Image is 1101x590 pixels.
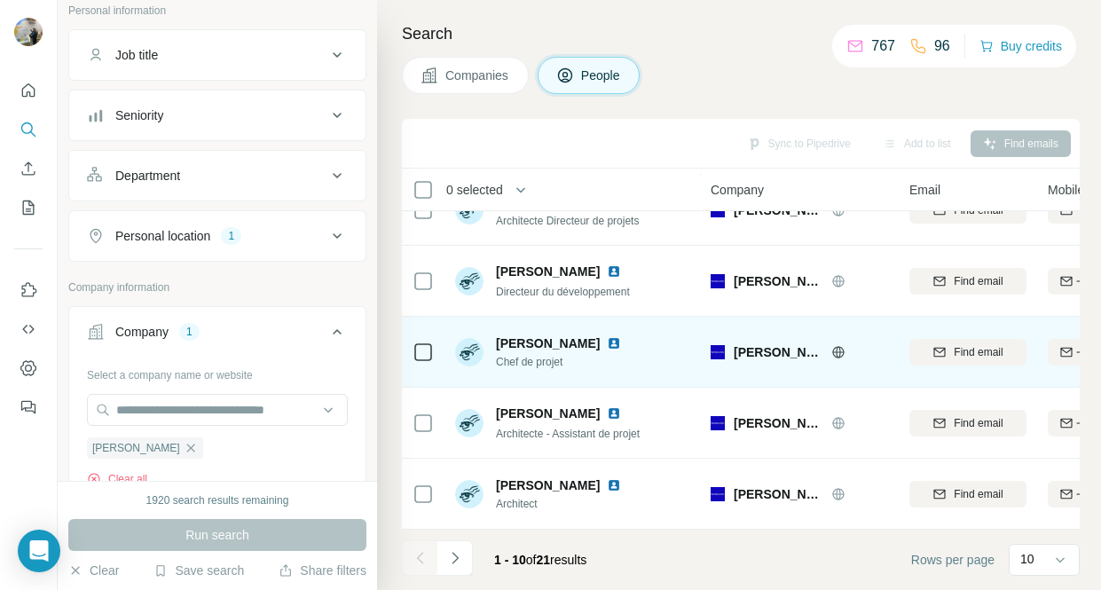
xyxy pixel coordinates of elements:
button: Clear all [87,471,147,487]
span: [PERSON_NAME] [496,263,600,280]
p: 96 [934,35,950,57]
div: Job title [115,46,158,64]
span: People [581,67,622,84]
img: Avatar [455,409,484,437]
button: Find email [909,268,1026,295]
span: 1 - 10 [494,553,526,567]
img: Avatar [455,480,484,508]
span: [PERSON_NAME] [734,272,822,290]
span: Companies [445,67,510,84]
span: 21 [537,553,551,567]
span: Find email [954,273,1003,289]
div: 1 [179,324,200,340]
img: LinkedIn logo [607,406,621,421]
span: Architecte Directeur de projets [496,215,639,227]
span: results [494,553,586,567]
button: Clear [68,562,119,579]
div: Personal location [115,227,210,245]
span: 0 selected [446,181,503,199]
span: Mobile [1048,181,1084,199]
button: My lists [14,192,43,224]
button: Use Surfe API [14,313,43,345]
span: [PERSON_NAME] [92,440,180,456]
div: Seniority [115,106,163,124]
span: [PERSON_NAME] [734,485,822,503]
span: [PERSON_NAME] [496,334,600,352]
button: Find email [909,410,1026,437]
img: LinkedIn logo [607,336,621,350]
span: Email [909,181,940,199]
span: [PERSON_NAME] [496,405,600,422]
span: Find email [954,344,1003,360]
div: 1 [221,228,241,244]
span: Chef de projet [496,354,628,370]
img: Logo of Barthélémy Griño [711,416,725,430]
div: Select a company name or website [87,360,348,383]
img: Logo of Barthélémy Griño [711,274,725,288]
span: Architect [496,496,628,512]
button: Quick start [14,75,43,106]
span: [PERSON_NAME] [734,343,822,361]
button: Share filters [279,562,366,579]
div: Open Intercom Messenger [18,530,60,572]
div: 1920 search results remaining [146,492,289,508]
button: Save search [153,562,244,579]
span: Find email [954,486,1003,502]
span: [PERSON_NAME] [496,476,600,494]
button: Use Surfe on LinkedIn [14,274,43,306]
img: Avatar [455,338,484,366]
p: Personal information [68,3,366,19]
span: Directeur du développement [496,286,630,298]
button: Find email [909,339,1026,366]
img: Logo of Barthélémy Griño [711,345,725,359]
button: Department [69,154,366,197]
button: Personal location1 [69,215,366,257]
div: Department [115,167,180,185]
button: Enrich CSV [14,153,43,185]
p: 767 [871,35,895,57]
button: Company1 [69,311,366,360]
button: Search [14,114,43,146]
h4: Search [402,21,1080,46]
button: Dashboard [14,352,43,384]
div: Company [115,323,169,341]
button: Buy credits [979,34,1062,59]
span: Rows per page [911,551,995,569]
button: Job title [69,34,366,76]
span: Architecte - Assistant de projet [496,428,640,440]
span: of [526,553,537,567]
button: Feedback [14,391,43,423]
img: Logo of Barthélémy Griño [711,487,725,501]
p: Company information [68,279,366,295]
span: Company [711,181,764,199]
button: Navigate to next page [437,540,473,576]
img: LinkedIn logo [607,478,621,492]
button: Find email [909,481,1026,507]
span: [PERSON_NAME] [734,414,822,432]
img: LinkedIn logo [607,264,621,279]
span: Find email [954,415,1003,431]
p: 10 [1020,550,1034,568]
img: Avatar [14,18,43,46]
button: Seniority [69,94,366,137]
img: Avatar [455,267,484,295]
